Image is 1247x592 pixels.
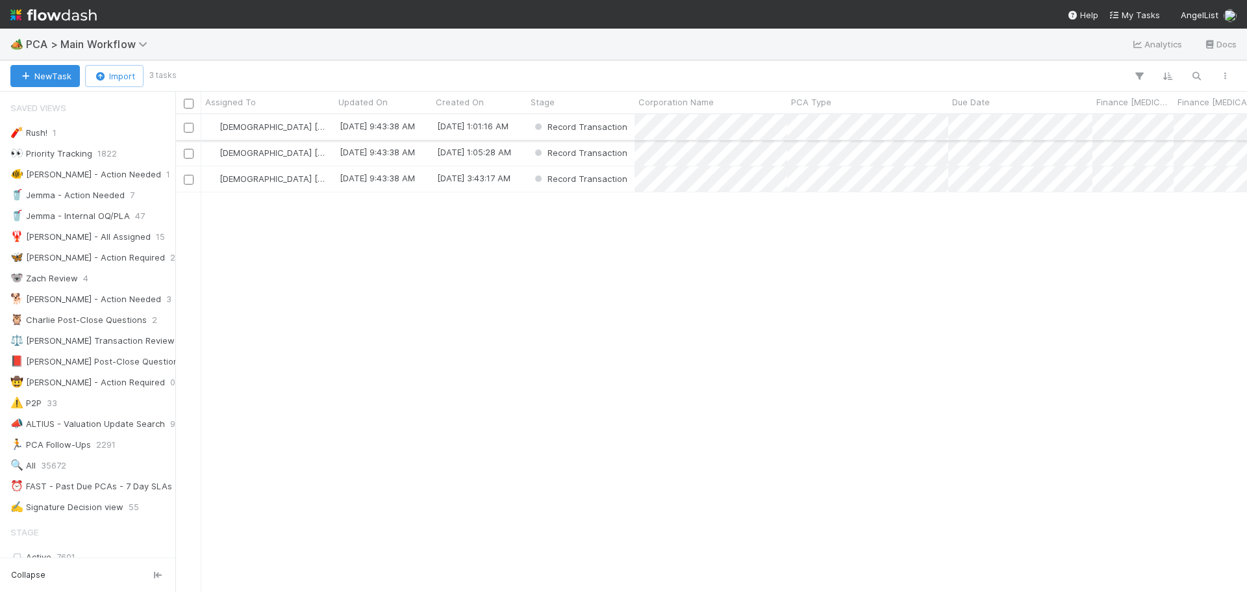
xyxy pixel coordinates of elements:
[531,96,555,109] span: Stage
[207,148,218,158] img: avatar_28c6a484-83f6-4d9b-aa3b-1410a709a33e.png
[207,120,328,133] div: [DEMOGRAPHIC_DATA] [PERSON_NAME]
[184,149,194,159] input: Toggle Row Selected
[10,395,42,411] div: P2P
[338,96,388,109] span: Updated On
[952,96,990,109] span: Due Date
[1224,9,1237,22] img: avatar_28c6a484-83f6-4d9b-aa3b-1410a709a33e.png
[532,146,627,159] div: Record Transaction
[10,418,23,429] span: 📣
[10,549,172,565] div: Active
[10,459,23,470] span: 🔍
[10,501,23,512] span: ✍️
[170,416,181,432] span: 96
[207,122,218,132] img: avatar_28c6a484-83f6-4d9b-aa3b-1410a709a33e.png
[207,146,328,159] div: [DEMOGRAPHIC_DATA] [PERSON_NAME]
[10,189,23,200] span: 🥤
[10,125,47,141] div: Rush!
[791,96,831,109] span: PCA Type
[41,457,66,474] span: 35672
[10,166,161,183] div: [PERSON_NAME] - Action Needed
[10,251,23,263] span: 🦋
[340,120,415,133] div: [DATE] 9:43:38 AM
[10,355,23,367] span: 📕
[10,335,23,346] span: ⚖️
[638,96,714,109] span: Corporation Name
[10,38,23,49] span: 🏕️
[83,270,88,287] span: 4
[532,148,627,158] span: Record Transaction
[10,499,123,515] div: Signature Decision view
[340,172,415,185] div: [DATE] 9:43:38 AM
[10,519,38,545] span: Stage
[532,174,627,184] span: Record Transaction
[135,208,145,224] span: 47
[10,293,23,304] span: 🐕
[10,127,23,138] span: 🧨
[10,314,23,325] span: 🦉
[220,148,380,158] span: [DEMOGRAPHIC_DATA] [PERSON_NAME]
[532,122,627,132] span: Record Transaction
[10,146,92,162] div: Priority Tracking
[437,146,511,159] div: [DATE] 1:05:28 AM
[53,125,57,141] span: 1
[10,229,151,245] div: [PERSON_NAME] - All Assigned
[220,174,380,184] span: [DEMOGRAPHIC_DATA] [PERSON_NAME]
[156,229,165,245] span: 15
[532,120,627,133] div: Record Transaction
[149,70,177,81] small: 3 tasks
[10,4,97,26] img: logo-inverted-e16ddd16eac7371096b0.svg
[96,437,116,453] span: 2291
[10,416,165,432] div: ALTIUS - Valuation Update Search
[10,270,78,287] div: Zach Review
[11,569,45,581] span: Collapse
[1109,8,1160,21] a: My Tasks
[437,120,509,133] div: [DATE] 1:01:16 AM
[10,439,23,450] span: 🏃
[184,175,194,185] input: Toggle Row Selected
[10,231,23,242] span: 🦞
[10,312,147,328] div: Charlie Post-Close Questions
[26,38,154,51] span: PCA > Main Workflow
[10,208,130,224] div: Jemma - Internal OQ/PLA
[166,166,170,183] span: 1
[97,146,117,162] span: 1822
[10,291,161,307] div: [PERSON_NAME] - Action Needed
[10,374,165,391] div: [PERSON_NAME] - Action Required
[436,96,484,109] span: Created On
[184,99,194,109] input: Toggle All Rows Selected
[130,187,134,203] span: 7
[166,291,171,307] span: 3
[10,95,66,121] span: Saved Views
[10,437,91,453] div: PCA Follow-Ups
[10,272,23,283] span: 🐨
[152,312,157,328] span: 2
[1109,10,1160,20] span: My Tasks
[10,457,36,474] div: All
[10,187,125,203] div: Jemma - Action Needed
[10,148,23,159] span: 👀
[85,65,144,87] button: Import
[10,65,80,87] button: NewTask
[10,333,201,349] div: [PERSON_NAME] Transaction Review Tasks
[205,96,256,109] span: Assigned To
[207,174,218,184] img: avatar_28c6a484-83f6-4d9b-aa3b-1410a709a33e.png
[437,172,510,185] div: [DATE] 3:43:17 AM
[10,250,165,266] div: [PERSON_NAME] - Action Required
[10,480,23,491] span: ⏰
[10,354,183,370] div: [PERSON_NAME] Post-Close Questions
[47,395,57,411] span: 33
[1067,8,1098,21] div: Help
[129,499,139,515] span: 55
[10,376,23,387] span: 🤠
[1131,36,1183,52] a: Analytics
[170,374,175,391] span: 0
[207,172,328,185] div: [DEMOGRAPHIC_DATA] [PERSON_NAME]
[10,397,23,408] span: ⚠️
[1096,96,1170,109] span: Finance [MEDICAL_DATA] Due Date
[10,478,172,495] div: FAST - Past Due PCAs - 7 Day SLAs
[57,552,75,562] span: 7601
[532,172,627,185] div: Record Transaction
[184,123,194,133] input: Toggle Row Selected
[1181,10,1218,20] span: AngelList
[170,250,175,266] span: 2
